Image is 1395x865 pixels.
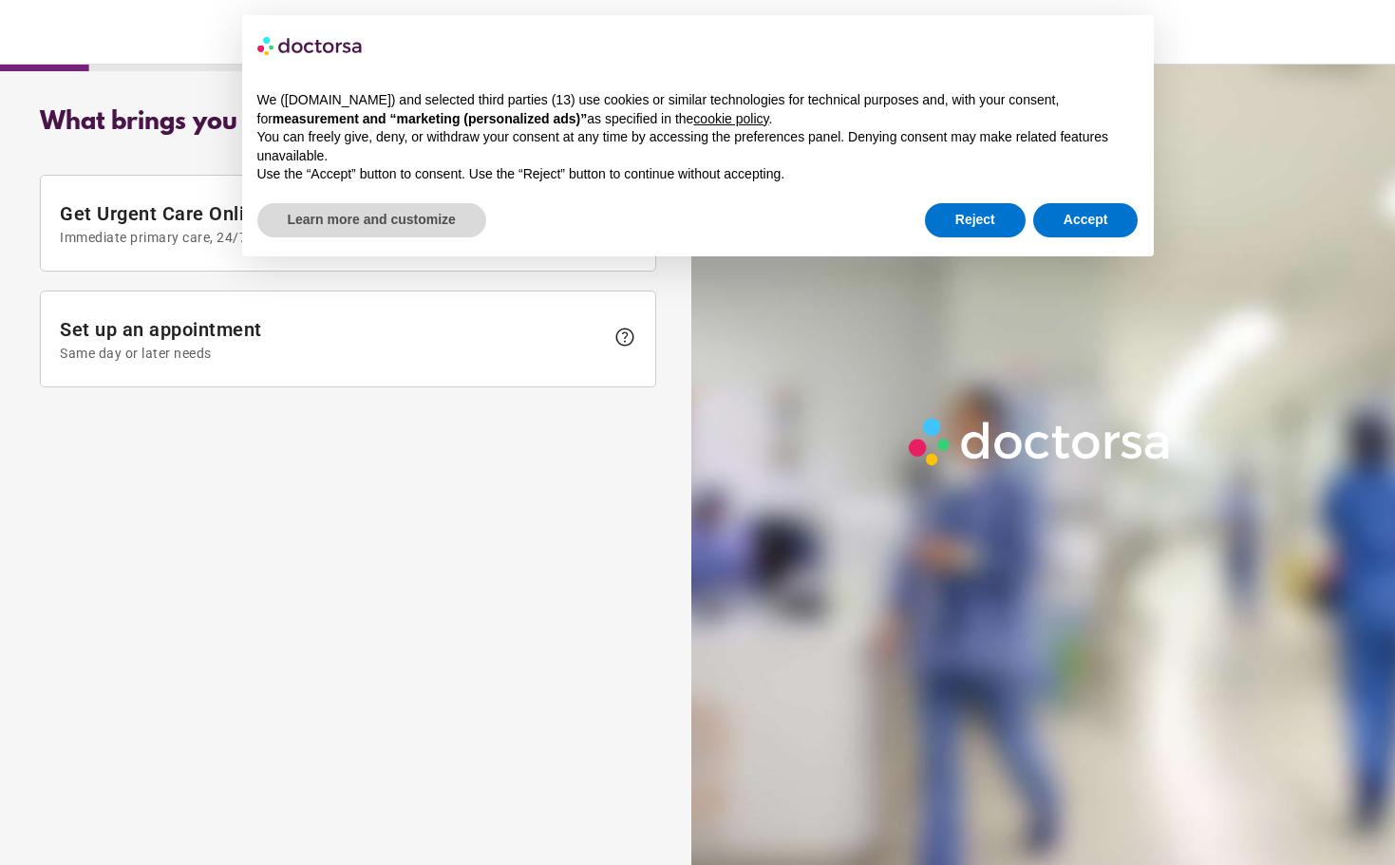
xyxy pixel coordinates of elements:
[257,203,486,237] button: Learn more and customize
[40,108,656,137] div: What brings you in?
[693,111,768,126] a: cookie policy
[60,202,604,245] span: Get Urgent Care Online
[60,346,604,361] span: Same day or later needs
[925,203,1026,237] button: Reject
[257,165,1139,184] p: Use the “Accept” button to consent. Use the “Reject” button to continue without accepting.
[60,230,604,245] span: Immediate primary care, 24/7
[901,410,1180,472] img: Logo-Doctorsa-trans-White-partial-flat.png
[1033,203,1139,237] button: Accept
[257,91,1139,128] p: We ([DOMAIN_NAME]) and selected third parties (13) use cookies or similar technologies for techni...
[273,111,587,126] strong: measurement and “marketing (personalized ads)”
[257,30,364,61] img: logo
[257,128,1139,165] p: You can freely give, deny, or withdraw your consent at any time by accessing the preferences pane...
[60,318,604,361] span: Set up an appointment
[613,326,636,348] span: help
